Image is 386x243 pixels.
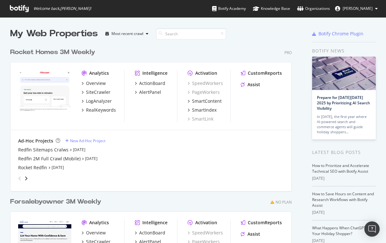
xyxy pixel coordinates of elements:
[89,70,109,76] div: Analytics
[247,231,260,237] div: Assist
[241,231,260,237] a: Assist
[241,81,260,88] a: Assist
[312,163,369,174] a: How to Prioritize and Accelerate Technical SEO with Botify Assist
[247,81,260,88] div: Assist
[86,107,116,113] div: RealKeywords
[82,89,111,95] a: SiteCrawler
[253,5,290,12] div: Knowledge Base
[312,176,376,181] div: [DATE]
[312,57,376,90] img: Prepare for Black Friday 2025 by Prioritizing AI Search Visibility
[10,197,101,206] div: Forsalebyowner 3M Weekly
[142,219,168,226] div: Intelligence
[241,70,282,76] a: CustomReports
[188,80,223,87] a: SpeedWorkers
[248,219,282,226] div: CustomReports
[139,89,161,95] div: AlertPanel
[312,149,376,156] div: Latest Blog Posts
[82,98,112,104] a: LogAnalyzer
[139,230,165,236] div: ActionBoard
[135,89,161,95] a: AlertPanel
[86,98,112,104] div: LogAnalyzer
[16,173,24,184] div: angle-left
[192,107,217,113] div: SmartIndex
[86,230,106,236] div: Overview
[82,230,106,236] a: Overview
[312,47,376,54] div: Botify news
[195,70,217,76] div: Activation
[248,70,282,76] div: CustomReports
[70,138,105,143] div: New Ad-Hoc Project
[139,80,165,87] div: ActionBoard
[18,147,68,153] a: Redfin Sitemaps Cralws
[73,147,85,152] a: [DATE]
[89,219,109,226] div: Analytics
[188,116,213,122] a: SmartLink
[192,98,222,104] div: SmartContent
[195,219,217,226] div: Activation
[82,80,106,87] a: Overview
[24,175,28,182] div: angle-right
[330,3,383,14] button: [PERSON_NAME]
[343,6,373,11] span: Norma Moras
[142,70,168,76] div: Intelligence
[188,89,220,95] a: PageWorkers
[52,165,64,170] a: [DATE]
[103,29,151,39] button: Most recent crawl
[312,31,363,37] a: Botify Chrome Plugin
[312,225,370,236] a: What Happens When ChatGPT Is Your Holiday Shopper?
[188,98,222,104] a: SmartContent
[33,6,91,11] span: Welcome back, [PERSON_NAME] !
[82,107,116,113] a: RealKeywords
[364,221,380,237] div: Open Intercom Messenger
[212,5,246,12] div: Botify Academy
[284,50,292,55] div: Pro
[86,89,111,95] div: SiteCrawler
[318,31,363,37] div: Botify Chrome Plugin
[18,164,47,171] a: Rocket Redfin
[275,199,292,205] div: No Plan
[312,191,374,208] a: How to Save Hours on Content and Research Workflows with Botify Assist
[241,219,282,226] a: CustomReports
[135,230,165,236] a: ActionBoard
[188,107,217,113] a: SmartIndex
[10,27,98,40] div: My Web Properties
[18,138,53,144] div: Ad-Hoc Projects
[297,5,330,12] div: Organizations
[10,48,95,57] div: Rocket Homes 3M Weekly
[18,70,71,112] img: www.rocket.com
[65,138,105,143] a: New Ad-Hoc Project
[156,28,226,39] input: Search
[18,156,81,162] a: Redfin 2M Full Crawl (Mobile)
[317,114,371,135] div: In [DATE], the first year where AI-powered search and commerce agents will guide holiday shoppers…
[317,95,370,111] a: Prepare for [DATE][DATE] 2025 by Prioritizing AI Search Visibility
[10,48,98,57] a: Rocket Homes 3M Weekly
[188,230,223,236] a: SpeedWorkers
[111,32,143,36] div: Most recent crawl
[312,210,376,215] div: [DATE]
[85,156,97,161] a: [DATE]
[10,197,104,206] a: Forsalebyowner 3M Weekly
[86,80,106,87] div: Overview
[135,80,165,87] a: ActionBoard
